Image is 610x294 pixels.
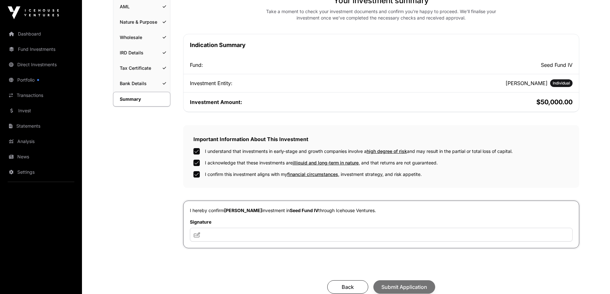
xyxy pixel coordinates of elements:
[335,283,360,291] span: Back
[382,61,573,69] h2: Seed Fund IV
[5,58,77,72] a: Direct Investments
[190,219,573,225] label: Signature
[5,119,77,133] a: Statements
[113,15,170,29] a: Nature & Purpose
[205,160,438,166] label: I acknowledge that these investments are , and that returns are not guaranteed.
[258,8,504,21] div: Take a moment to check your investment documents and confirm you're happy to proceed. We’ll final...
[190,61,380,69] div: Fund:
[8,6,59,19] img: Icehouse Ventures Logo
[5,88,77,102] a: Transactions
[5,150,77,164] a: News
[5,165,77,179] a: Settings
[205,171,422,178] label: I confirm this investment aligns with my , investment strategy, and risk appetite.
[367,148,407,154] span: high degree of risk
[5,27,77,41] a: Dashboard
[553,81,570,86] span: Individual
[5,73,77,87] a: Portfolio
[190,79,380,87] div: Investment Entity:
[578,263,610,294] iframe: Chat Widget
[113,76,170,91] a: Bank Details
[382,98,573,107] h2: $50,000.00
[290,208,318,213] span: Seed Fund IV
[293,160,359,165] span: illiquid and long-term in nature
[506,79,548,87] h2: [PERSON_NAME]
[5,104,77,118] a: Invest
[327,280,368,294] button: Back
[193,135,569,143] h2: Important Information About This Investment
[113,92,170,107] a: Summary
[224,208,262,213] span: [PERSON_NAME]
[113,46,170,60] a: IRD Details
[287,171,338,177] span: financial circumstances
[113,61,170,75] a: Tax Certificate
[190,41,573,50] h1: Indication Summary
[5,134,77,148] a: Analysis
[5,42,77,56] a: Fund Investments
[113,30,170,44] a: Wholesale
[190,99,242,105] span: Investment Amount:
[205,148,513,155] label: I understand that investments in early-stage and growth companies involve a and may result in the...
[190,207,573,214] p: I hereby confirm investment in through Icehouse Ventures.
